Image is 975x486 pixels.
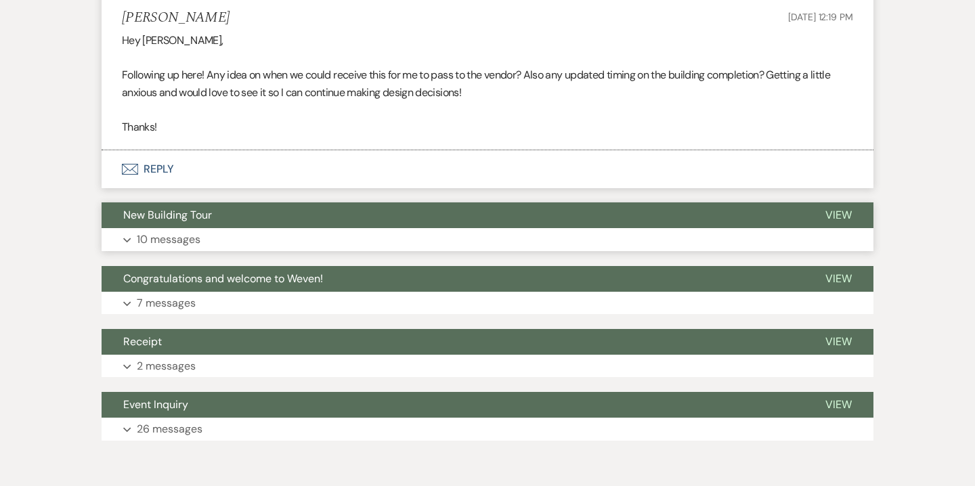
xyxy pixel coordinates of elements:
button: View [804,392,873,418]
p: 7 messages [137,294,196,312]
span: Congratulations and welcome to Weven! [123,271,323,286]
button: Congratulations and welcome to Weven! [102,266,804,292]
p: Hey [PERSON_NAME], [122,32,853,49]
button: View [804,266,873,292]
p: Thanks! [122,118,853,136]
h5: [PERSON_NAME] [122,9,230,26]
p: 26 messages [137,420,202,438]
button: Reply [102,150,873,188]
span: New Building Tour [123,208,212,222]
button: Event Inquiry [102,392,804,418]
button: New Building Tour [102,202,804,228]
button: View [804,329,873,355]
button: 26 messages [102,418,873,441]
span: View [825,397,852,412]
span: View [825,271,852,286]
button: 7 messages [102,292,873,315]
button: 10 messages [102,228,873,251]
span: Event Inquiry [123,397,188,412]
p: 2 messages [137,357,196,375]
button: Receipt [102,329,804,355]
span: View [825,208,852,222]
button: 2 messages [102,355,873,378]
button: View [804,202,873,228]
p: 10 messages [137,231,200,248]
span: Receipt [123,334,162,349]
span: View [825,334,852,349]
span: [DATE] 12:19 PM [788,11,853,23]
p: Following up here! Any idea on when we could receive this for me to pass to the vendor? Also any ... [122,66,853,101]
